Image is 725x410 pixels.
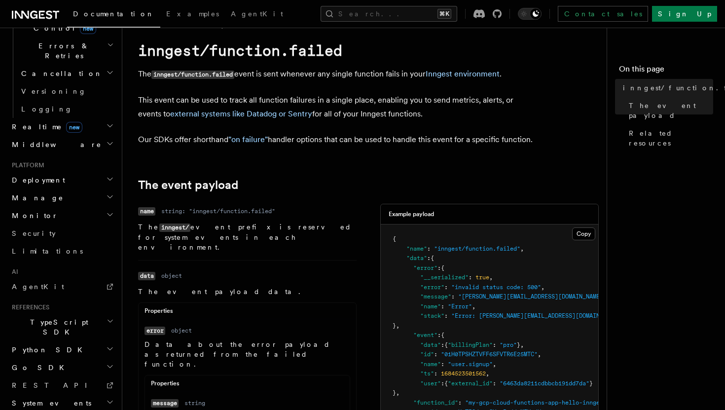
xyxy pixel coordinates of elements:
[8,376,116,394] a: REST API
[434,370,437,377] span: :
[67,3,160,28] a: Documentation
[420,361,441,368] span: "name"
[493,361,496,368] span: ,
[420,274,469,281] span: "__serialized"
[437,9,451,19] kbd: ⌘K
[139,307,356,319] div: Properties
[420,370,434,377] span: "ts"
[12,381,96,389] span: REST API
[161,207,275,215] dd: string: "inngest/function.failed"
[541,284,544,291] span: ,
[393,235,396,242] span: {
[475,274,489,281] span: true
[8,242,116,260] a: Limitations
[652,6,717,22] a: Sign Up
[145,379,350,392] div: Properties
[444,312,448,319] span: :
[420,303,441,310] span: "name"
[138,272,155,280] code: data
[8,268,18,276] span: AI
[625,124,713,152] a: Related resources
[12,247,83,255] span: Limitations
[138,207,155,216] code: name
[572,227,595,240] button: Copy
[8,303,49,311] span: References
[629,128,713,148] span: Related resources
[8,398,91,408] span: System events
[8,278,116,296] a: AgentKit
[8,317,107,337] span: TypeScript SDK
[413,399,458,406] span: "function_id"
[151,399,179,408] code: message
[171,327,192,335] dd: object
[413,332,437,338] span: "event"
[228,135,268,144] a: "on failure"
[396,389,399,396] span: ,
[448,380,493,387] span: "external_id"
[138,287,357,297] p: The event payload data.
[8,161,44,169] span: Platform
[231,10,283,18] span: AgentKit
[437,264,441,271] span: :
[434,245,520,252] span: "inngest/function.failed"
[138,67,533,81] p: The event is sent whenever any single function fails in your .
[448,303,472,310] span: "Error"
[451,293,455,300] span: :
[486,370,489,377] span: ,
[8,363,70,373] span: Go SDK
[170,109,312,118] a: external systems like Datadog or Sentry
[465,399,610,406] span: "my-gcp-cloud-functions-app-hello-inngest"
[8,345,88,355] span: Python SDK
[166,10,219,18] span: Examples
[441,380,444,387] span: :
[138,41,342,59] code: inngest/function.failed
[17,37,116,65] button: Errors & Retries
[441,303,444,310] span: :
[500,380,589,387] span: "6463da8211cdbbcb191dd7da"
[444,341,448,348] span: {
[21,105,72,113] span: Logging
[151,71,234,79] code: inngest/function.failed
[17,69,103,78] span: Cancellation
[8,175,65,185] span: Deployment
[444,380,448,387] span: {
[393,389,396,396] span: }
[619,63,713,79] h4: On this page
[8,189,116,207] button: Manage
[493,380,496,387] span: :
[17,41,107,61] span: Errors & Retries
[493,341,496,348] span: :
[500,341,517,348] span: "pro"
[437,332,441,338] span: :
[12,229,56,237] span: Security
[138,222,357,252] p: The event prefix is reserved for system events in each environment.
[225,3,289,27] a: AgentKit
[589,380,593,387] span: }
[629,101,713,120] span: The event payload
[518,8,542,20] button: Toggle dark mode
[138,133,533,147] p: Our SDKs offer shorthand handler options that can be used to handle this event for a specific fun...
[389,210,434,218] h3: Example payload
[160,3,225,27] a: Examples
[420,312,444,319] span: "stack"
[472,303,475,310] span: ,
[451,284,541,291] span: "invalid status code: 500"
[73,10,154,18] span: Documentation
[520,341,524,348] span: ,
[427,255,431,261] span: :
[619,79,713,97] a: inngest/function.failed
[17,82,116,100] a: Versioning
[8,359,116,376] button: Go SDK
[8,122,82,132] span: Realtime
[441,264,444,271] span: {
[12,283,64,291] span: AgentKit
[145,327,165,335] code: error
[420,284,444,291] span: "error"
[138,178,238,192] a: The event payload
[420,351,434,358] span: "id"
[426,69,500,78] a: Inngest environment
[441,341,444,348] span: :
[8,140,102,149] span: Middleware
[448,361,493,368] span: "user.signup"
[413,264,437,271] span: "error"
